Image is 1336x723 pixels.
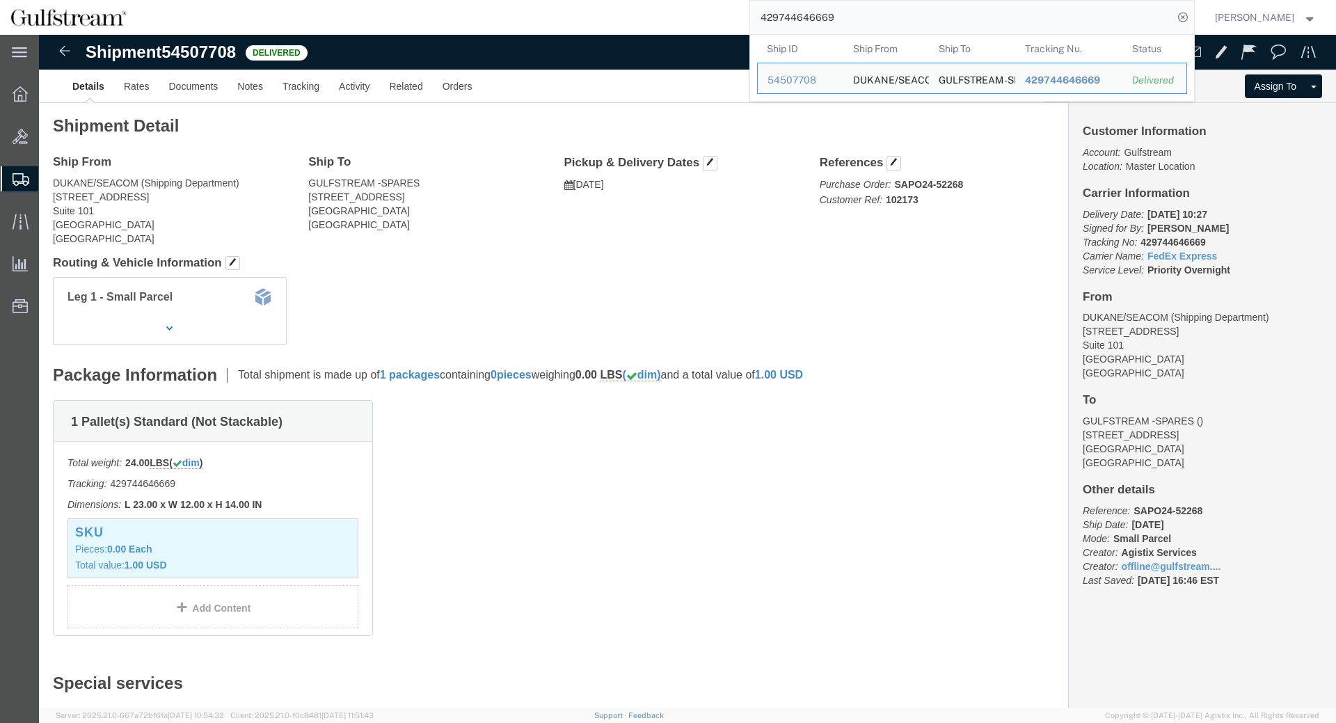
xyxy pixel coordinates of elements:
[1122,35,1187,63] th: Status
[750,1,1173,34] input: Search for shipment number, reference number
[628,711,664,720] a: Feedback
[1132,73,1177,88] div: Delivered
[168,711,224,720] span: [DATE] 10:54:32
[10,7,127,28] img: logo
[929,35,1015,63] th: Ship To
[39,35,1336,708] iframe: FS Legacy Container
[768,73,834,88] div: 54507708
[1015,35,1122,63] th: Tracking Nu.
[1024,73,1113,88] div: 429744646669
[757,35,1194,101] table: Search Results
[56,711,224,720] span: Server: 2025.21.0-667a72bf6fa
[230,711,374,720] span: Client: 2025.21.0-f0c8481
[852,63,919,93] div: DUKANE/SEACOM
[757,35,843,63] th: Ship ID
[321,711,374,720] span: [DATE] 11:51:43
[1214,9,1317,26] button: [PERSON_NAME]
[594,711,629,720] a: Support
[843,35,929,63] th: Ship From
[1024,74,1099,86] span: 429744646669
[1215,10,1294,25] span: Jene Middleton
[939,63,1005,93] div: GULFSTREAM -SPARES
[1105,710,1319,722] span: Copyright © [DATE]-[DATE] Agistix Inc., All Rights Reserved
